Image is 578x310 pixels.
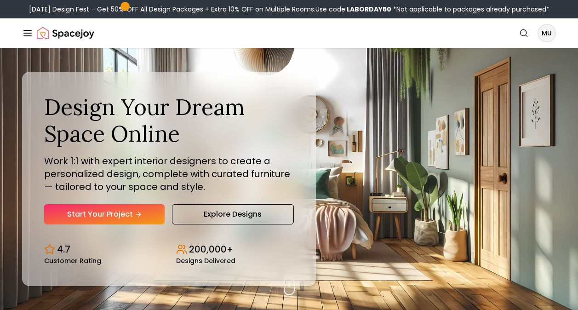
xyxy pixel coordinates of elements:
h1: Design Your Dream Space Online [44,94,294,147]
p: Work 1:1 with expert interior designers to create a personalized design, complete with curated fu... [44,155,294,193]
div: Design stats [44,235,294,264]
b: LABORDAY50 [347,5,391,14]
div: [DATE] Design Fest – Get 50% OFF All Design Packages + Extra 10% OFF on Multiple Rooms. [29,5,549,14]
a: Explore Designs [172,204,293,224]
img: Spacejoy Logo [37,24,94,42]
nav: Global [22,18,556,48]
span: Use code: [315,5,391,14]
a: Start Your Project [44,204,165,224]
span: MU [538,25,555,41]
a: Spacejoy [37,24,94,42]
p: 4.7 [57,243,70,256]
button: MU [538,24,556,42]
small: Customer Rating [44,258,101,264]
p: 200,000+ [189,243,233,256]
small: Designs Delivered [176,258,235,264]
span: *Not applicable to packages already purchased* [391,5,549,14]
